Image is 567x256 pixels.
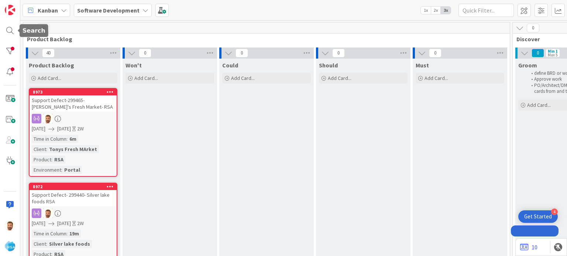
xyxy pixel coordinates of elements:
[77,125,84,133] div: 2W
[33,90,117,95] div: 8973
[61,166,62,174] span: :
[62,166,82,174] div: Portal
[518,62,537,69] span: Groom
[27,35,501,43] span: Product Backlog
[30,95,117,112] div: Support Defect-299465- [PERSON_NAME]'s Fresh Market- RSA
[57,125,71,133] span: [DATE]
[47,145,99,153] div: Tonys Fresh MArket
[30,190,117,206] div: Support Defect- 299440- Silver lake foods RSA
[29,62,74,69] span: Product Backlog
[139,49,151,57] span: 0
[231,75,255,81] span: Add Card...
[33,184,117,189] div: 8972
[32,125,45,133] span: [DATE]
[52,155,65,164] div: RSA
[421,7,431,14] span: 1x
[66,135,68,143] span: :
[37,24,50,32] span: 40
[38,6,58,15] span: Kanban
[68,229,81,238] div: 19m
[328,75,351,81] span: Add Card...
[5,241,15,251] img: avatar
[425,75,448,81] span: Add Card...
[429,49,441,57] span: 0
[5,5,15,15] img: Visit kanbanzone.com
[441,7,451,14] span: 3x
[520,243,537,252] a: 10
[38,75,61,81] span: Add Card...
[68,135,78,143] div: 6m
[77,7,140,14] b: Software Development
[29,88,117,177] a: 8973Support Defect-299465- [PERSON_NAME]'s Fresh Market- RSAAS[DATE][DATE]2WTime in Column:6mClie...
[43,208,53,218] img: AS
[30,208,117,218] div: AS
[527,102,551,108] span: Add Card...
[32,166,61,174] div: Environment
[51,155,52,164] span: :
[236,49,248,57] span: 0
[32,145,46,153] div: Client
[548,53,557,57] div: Max 5
[30,183,117,190] div: 8972
[518,210,558,223] div: Open Get Started checklist, remaining modules: 4
[416,62,429,69] span: Must
[524,213,552,220] div: Get Started
[134,75,158,81] span: Add Card...
[532,49,544,57] span: 0
[42,49,55,57] span: 40
[43,114,53,123] img: AS
[23,27,45,34] h5: Search
[66,229,68,238] span: :
[57,220,71,227] span: [DATE]
[126,62,142,69] span: Won't
[32,240,46,248] div: Client
[47,240,92,248] div: Silver lake foods
[551,208,558,215] div: 4
[46,145,47,153] span: :
[77,220,84,227] div: 2W
[222,62,238,69] span: Could
[548,49,558,53] div: Min 1
[32,135,66,143] div: Time in Column
[5,220,15,231] img: AS
[319,62,338,69] span: Should
[458,4,514,17] input: Quick Filter...
[30,89,117,95] div: 8973
[30,89,117,112] div: 8973Support Defect-299465- [PERSON_NAME]'s Fresh Market- RSA
[32,229,66,238] div: Time in Column
[46,240,47,248] span: :
[332,49,345,57] span: 0
[431,7,441,14] span: 2x
[527,24,539,32] span: 0
[32,220,45,227] span: [DATE]
[30,114,117,123] div: AS
[32,155,51,164] div: Product
[30,183,117,206] div: 8972Support Defect- 299440- Silver lake foods RSA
